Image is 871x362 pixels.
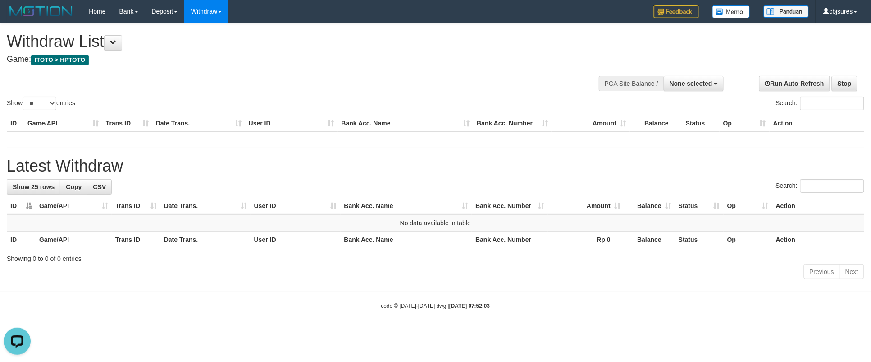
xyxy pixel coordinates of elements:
th: Date Trans.: activate to sort column ascending [160,198,251,214]
img: panduan.png [764,5,809,18]
h4: Game: [7,55,572,64]
span: ITOTO > HPTOTO [31,55,89,65]
label: Search: [776,97,864,110]
h1: Latest Withdraw [7,157,864,175]
th: Balance: activate to sort column ascending [624,198,675,214]
th: Action [772,198,864,214]
th: Date Trans. [160,232,251,248]
th: Date Trans. [152,115,245,132]
th: Trans ID: activate to sort column ascending [112,198,160,214]
th: Rp 0 [548,232,624,248]
img: MOTION_logo.png [7,5,75,18]
label: Show entries [7,97,75,110]
th: Bank Acc. Name: activate to sort column ascending [341,198,472,214]
input: Search: [800,179,864,193]
a: Stop [832,76,857,91]
th: Balance [630,115,682,132]
img: Feedback.jpg [654,5,699,18]
a: Copy [60,179,87,195]
button: None selected [664,76,724,91]
th: Action [772,232,864,248]
input: Search: [800,97,864,110]
th: User ID [251,232,341,248]
th: Bank Acc. Number [472,232,548,248]
th: Op [720,115,770,132]
th: Bank Acc. Number: activate to sort column ascending [472,198,548,214]
th: Amount: activate to sort column ascending [548,198,624,214]
strong: [DATE] 07:52:03 [449,303,490,309]
th: User ID: activate to sort column ascending [251,198,341,214]
th: Op [724,232,772,248]
th: ID [7,115,24,132]
span: None selected [670,80,712,87]
span: Copy [66,183,82,190]
th: ID [7,232,36,248]
div: Showing 0 to 0 of 0 entries [7,251,864,263]
th: Bank Acc. Number [473,115,552,132]
a: Next [839,264,864,279]
th: Game/API [36,232,112,248]
small: code © [DATE]-[DATE] dwg | [381,303,490,309]
h1: Withdraw List [7,32,572,51]
div: PGA Site Balance / [599,76,664,91]
th: Game/API [24,115,102,132]
label: Search: [776,179,864,193]
th: Balance [624,232,675,248]
th: Op: activate to sort column ascending [724,198,772,214]
th: Trans ID [112,232,160,248]
th: Action [770,115,864,132]
select: Showentries [23,97,56,110]
th: Bank Acc. Name [338,115,474,132]
td: No data available in table [7,214,864,232]
th: ID: activate to sort column descending [7,198,36,214]
th: Status [675,232,724,248]
th: Game/API: activate to sort column ascending [36,198,112,214]
span: Show 25 rows [13,183,55,190]
span: CSV [93,183,106,190]
th: Status [682,115,720,132]
th: User ID [245,115,338,132]
a: Previous [804,264,840,279]
th: Amount [552,115,630,132]
th: Trans ID [102,115,152,132]
img: Button%20Memo.svg [712,5,750,18]
th: Bank Acc. Name [341,232,472,248]
a: CSV [87,179,112,195]
th: Status: activate to sort column ascending [675,198,724,214]
a: Run Auto-Refresh [759,76,830,91]
button: Open LiveChat chat widget [4,4,31,31]
a: Show 25 rows [7,179,60,195]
